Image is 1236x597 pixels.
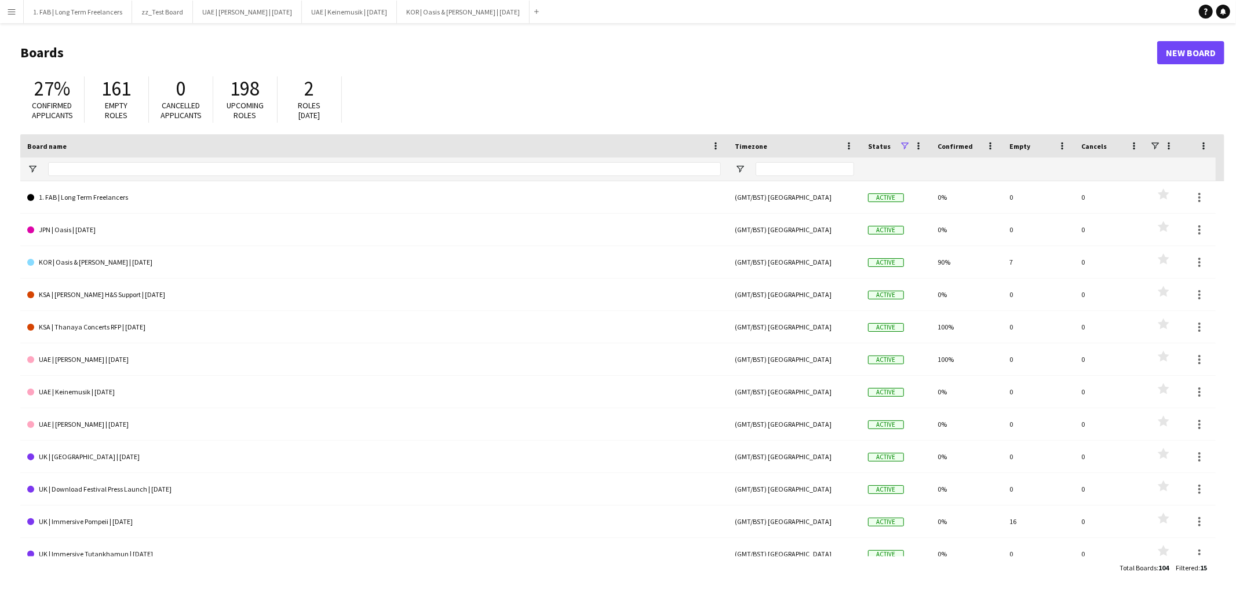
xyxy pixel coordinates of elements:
div: 0 [1074,506,1146,537]
div: 0 [1002,279,1074,310]
div: (GMT/BST) [GEOGRAPHIC_DATA] [728,343,861,375]
a: New Board [1157,41,1224,64]
div: 100% [931,311,1002,343]
button: UAE | Keinemusik | [DATE] [302,1,397,23]
a: UAE | [PERSON_NAME] | [DATE] [27,343,721,376]
a: KSA | [PERSON_NAME] H&S Support | [DATE] [27,279,721,311]
div: 0 [1002,376,1074,408]
div: 0% [931,506,1002,537]
div: 0 [1074,246,1146,278]
span: Total Boards [1120,563,1157,572]
button: zz_Test Board [132,1,193,23]
a: UAE | Keinemusik | [DATE] [27,376,721,408]
span: Board name [27,142,67,151]
div: 0 [1074,441,1146,473]
div: 0 [1074,376,1146,408]
a: KSA | Thanaya Concerts RFP | [DATE] [27,311,721,343]
span: Roles [DATE] [298,100,321,120]
button: UAE | [PERSON_NAME] | [DATE] [193,1,302,23]
span: Active [868,388,904,397]
button: 1. FAB | Long Term Freelancers [24,1,132,23]
div: (GMT/BST) [GEOGRAPHIC_DATA] [728,311,861,343]
span: 15 [1200,563,1207,572]
div: 0 [1074,311,1146,343]
div: 0% [931,279,1002,310]
div: 0% [931,376,1002,408]
span: Empty [1009,142,1030,151]
span: Cancelled applicants [161,100,202,120]
div: 0 [1074,408,1146,440]
span: Empty roles [105,100,128,120]
span: 161 [102,76,132,101]
input: Board name Filter Input [48,162,721,176]
a: UK | Download Festival Press Launch | [DATE] [27,473,721,506]
div: 16 [1002,506,1074,537]
div: 0 [1074,473,1146,505]
div: 0 [1002,538,1074,570]
div: 0 [1074,538,1146,570]
button: Open Filter Menu [735,164,745,174]
span: Active [868,550,904,559]
div: (GMT/BST) [GEOGRAPHIC_DATA] [728,506,861,537]
div: (GMT/BST) [GEOGRAPHIC_DATA] [728,214,861,246]
span: 2 [305,76,315,101]
div: 0 [1002,214,1074,246]
span: Active [868,291,904,299]
div: 90% [931,246,1002,278]
span: Active [868,226,904,235]
span: 104 [1158,563,1169,572]
span: 198 [231,76,260,101]
div: 0% [931,408,1002,440]
div: (GMT/BST) [GEOGRAPHIC_DATA] [728,279,861,310]
div: (GMT/BST) [GEOGRAPHIC_DATA] [728,408,861,440]
div: : [1176,556,1207,579]
span: Confirmed applicants [32,100,73,120]
div: (GMT/BST) [GEOGRAPHIC_DATA] [728,376,861,408]
div: 0% [931,538,1002,570]
span: Active [868,193,904,202]
div: 0% [931,441,1002,473]
div: : [1120,556,1169,579]
button: Open Filter Menu [27,164,38,174]
div: 0% [931,473,1002,505]
h1: Boards [20,44,1157,61]
span: Active [868,453,904,462]
a: UK | Immersive Tutankhamun | [DATE] [27,538,721,570]
div: 0 [1002,441,1074,473]
div: (GMT/BST) [GEOGRAPHIC_DATA] [728,181,861,213]
span: Active [868,420,904,429]
span: Active [868,323,904,332]
div: 7 [1002,246,1074,278]
div: (GMT/BST) [GEOGRAPHIC_DATA] [728,538,861,570]
a: UK | [GEOGRAPHIC_DATA] | [DATE] [27,441,721,473]
div: 0% [931,181,1002,213]
span: 27% [34,76,70,101]
span: Active [868,518,904,526]
a: 1. FAB | Long Term Freelancers [27,181,721,214]
div: (GMT/BST) [GEOGRAPHIC_DATA] [728,441,861,473]
div: 100% [931,343,1002,375]
a: JPN | Oasis | [DATE] [27,214,721,246]
span: Upcoming roles [227,100,264,120]
div: (GMT/BST) [GEOGRAPHIC_DATA] [728,246,861,278]
span: Status [868,142,891,151]
button: KOR | Oasis & [PERSON_NAME] | [DATE] [397,1,530,23]
div: (GMT/BST) [GEOGRAPHIC_DATA] [728,473,861,505]
div: 0 [1074,343,1146,375]
span: Filtered [1176,563,1198,572]
span: Active [868,485,904,494]
span: 0 [176,76,186,101]
div: 0 [1074,279,1146,310]
span: Active [868,258,904,267]
a: KOR | Oasis & [PERSON_NAME] | [DATE] [27,246,721,279]
div: 0 [1002,311,1074,343]
div: 0% [931,214,1002,246]
div: 0 [1074,181,1146,213]
a: UK | Immersive Pompeii | [DATE] [27,506,721,538]
div: 0 [1002,473,1074,505]
div: 0 [1002,343,1074,375]
div: 0 [1002,408,1074,440]
div: 0 [1074,214,1146,246]
span: Timezone [735,142,767,151]
div: 0 [1002,181,1074,213]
